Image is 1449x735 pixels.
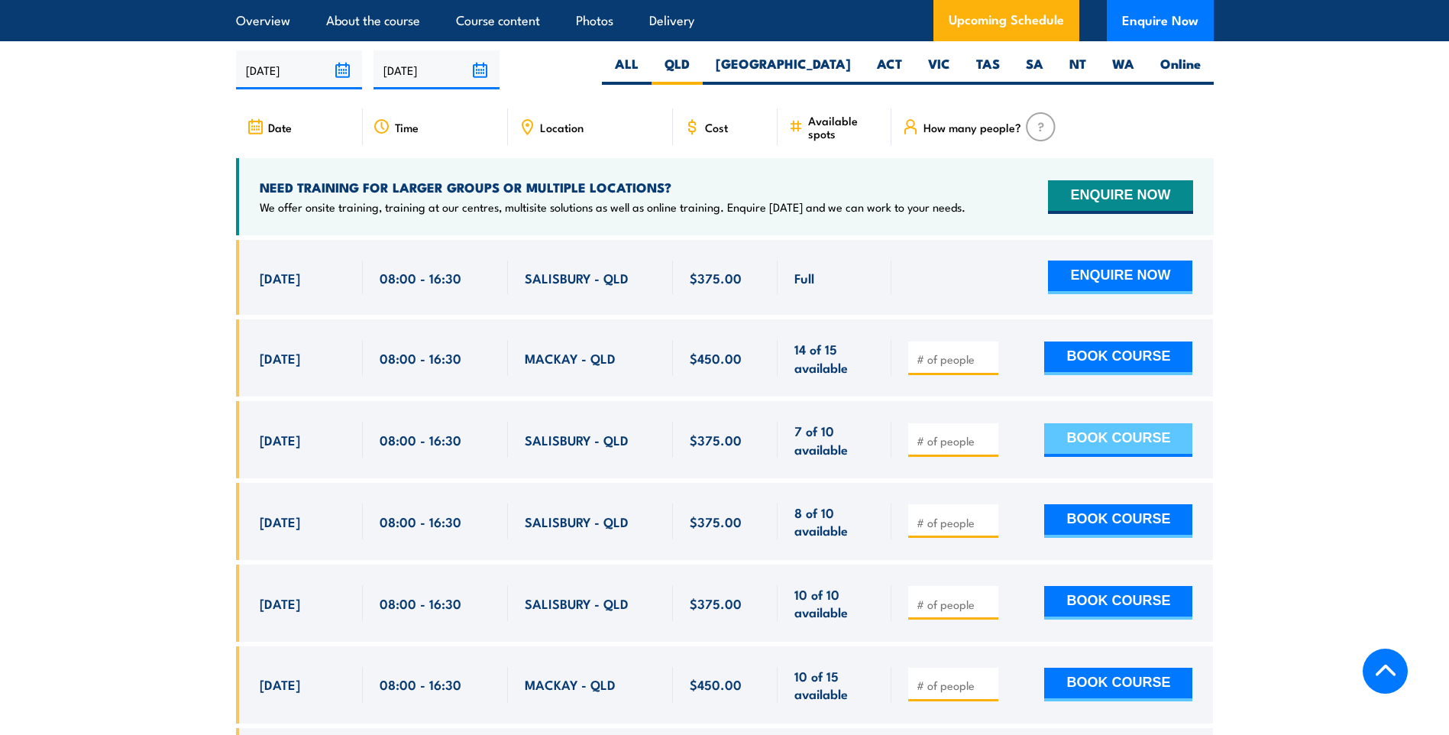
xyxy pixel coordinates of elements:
label: NT [1056,55,1099,85]
label: QLD [652,55,703,85]
button: ENQUIRE NOW [1048,180,1192,214]
span: [DATE] [260,269,300,287]
input: # of people [917,678,993,693]
input: # of people [917,515,993,530]
span: MACKAY - QLD [525,349,616,367]
span: Available spots [808,114,881,140]
span: 08:00 - 16:30 [380,349,461,367]
span: 08:00 - 16:30 [380,431,461,448]
span: 08:00 - 16:30 [380,513,461,530]
input: From date [236,50,362,89]
span: $450.00 [690,349,742,367]
span: 10 of 10 available [794,585,875,621]
label: [GEOGRAPHIC_DATA] [703,55,864,85]
label: Online [1147,55,1214,85]
span: Time [395,121,419,134]
label: TAS [963,55,1013,85]
button: BOOK COURSE [1044,342,1192,375]
label: WA [1099,55,1147,85]
h4: NEED TRAINING FOR LARGER GROUPS OR MULTIPLE LOCATIONS? [260,179,965,196]
span: [DATE] [260,675,300,693]
label: SA [1013,55,1056,85]
span: 08:00 - 16:30 [380,675,461,693]
span: Full [794,269,814,287]
span: [DATE] [260,431,300,448]
label: ALL [602,55,652,85]
span: 08:00 - 16:30 [380,269,461,287]
input: # of people [917,351,993,367]
span: [DATE] [260,594,300,612]
span: [DATE] [260,349,300,367]
p: We offer onsite training, training at our centres, multisite solutions as well as online training... [260,199,965,215]
button: BOOK COURSE [1044,423,1192,457]
button: BOOK COURSE [1044,504,1192,538]
button: BOOK COURSE [1044,668,1192,701]
span: $375.00 [690,594,742,612]
span: SALISBURY - QLD [525,513,629,530]
input: # of people [917,597,993,612]
span: Date [268,121,292,134]
button: BOOK COURSE [1044,586,1192,620]
span: MACKAY - QLD [525,675,616,693]
span: [DATE] [260,513,300,530]
span: 7 of 10 available [794,422,875,458]
span: How many people? [923,121,1021,134]
span: SALISBURY - QLD [525,431,629,448]
span: SALISBURY - QLD [525,594,629,612]
span: 8 of 10 available [794,503,875,539]
span: Cost [705,121,728,134]
span: 14 of 15 available [794,340,875,376]
span: $375.00 [690,513,742,530]
span: SALISBURY - QLD [525,269,629,287]
span: Location [540,121,584,134]
span: $375.00 [690,269,742,287]
input: To date [374,50,500,89]
span: 08:00 - 16:30 [380,594,461,612]
span: $375.00 [690,431,742,448]
label: VIC [915,55,963,85]
label: ACT [864,55,915,85]
button: ENQUIRE NOW [1048,261,1192,294]
span: $450.00 [690,675,742,693]
span: 10 of 15 available [794,667,875,703]
input: # of people [917,433,993,448]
